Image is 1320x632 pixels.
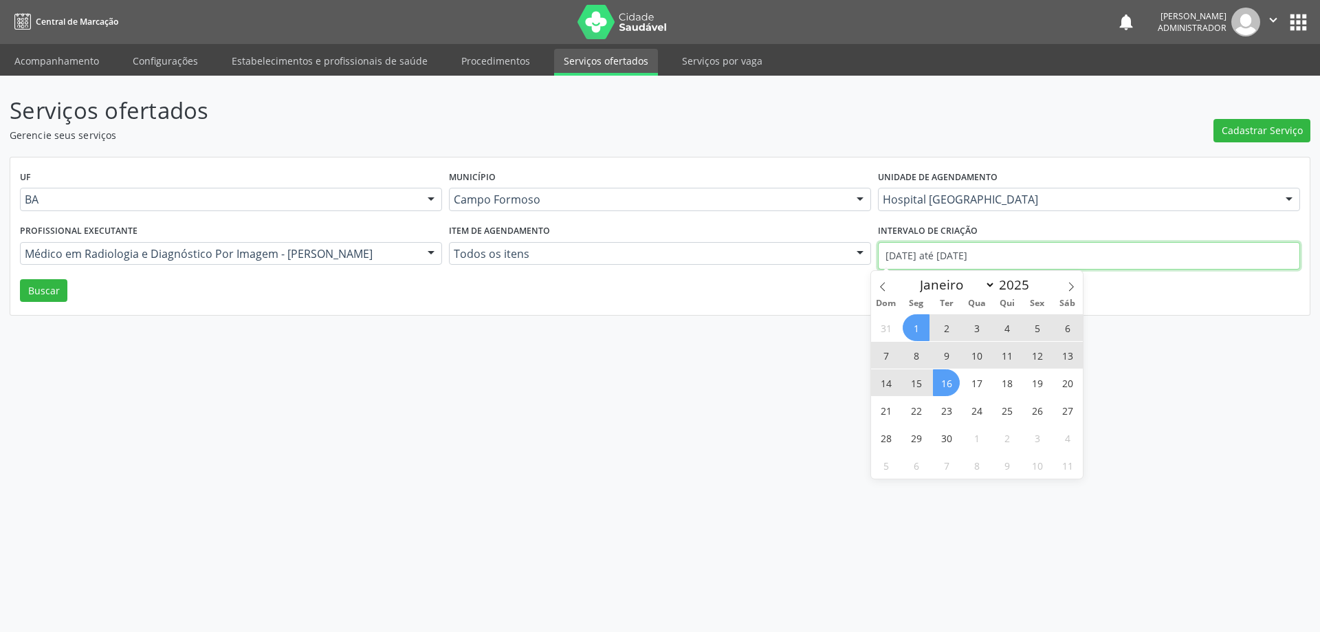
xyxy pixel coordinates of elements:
[872,314,899,341] span: Agosto 31, 2025
[25,193,414,206] span: BA
[913,275,995,294] select: Month
[452,49,540,73] a: Procedimentos
[10,94,920,128] p: Serviços ofertados
[1213,119,1310,142] button: Cadastrar Serviço
[5,49,109,73] a: Acompanhamento
[933,424,960,451] span: Setembro 30, 2025
[1024,424,1050,451] span: Outubro 3, 2025
[1024,369,1050,396] span: Setembro 19, 2025
[20,221,137,242] label: Profissional executante
[903,369,929,396] span: Setembro 15, 2025
[1054,342,1081,369] span: Setembro 13, 2025
[878,221,978,242] label: Intervalo de criação
[962,299,992,308] span: Qua
[36,16,118,28] span: Central de Marcação
[933,314,960,341] span: Setembro 2, 2025
[993,314,1020,341] span: Setembro 4, 2025
[933,369,960,396] span: Setembro 16, 2025
[933,397,960,424] span: Setembro 23, 2025
[872,369,899,396] span: Setembro 14, 2025
[672,49,772,73] a: Serviços por vaga
[963,342,990,369] span: Setembro 10, 2025
[1286,10,1310,34] button: apps
[872,424,899,451] span: Setembro 28, 2025
[449,167,496,188] label: Município
[963,424,990,451] span: Outubro 1, 2025
[454,193,843,206] span: Campo Formoso
[1222,123,1303,138] span: Cadastrar Serviço
[995,276,1041,294] input: Year
[903,397,929,424] span: Setembro 22, 2025
[1054,397,1081,424] span: Setembro 27, 2025
[1116,12,1136,32] button: notifications
[872,452,899,479] span: Outubro 5, 2025
[1231,8,1260,36] img: img
[222,49,437,73] a: Estabelecimentos e profissionais de saúde
[20,167,31,188] label: UF
[901,299,932,308] span: Seg
[993,424,1020,451] span: Outubro 2, 2025
[878,167,998,188] label: Unidade de agendamento
[933,452,960,479] span: Outubro 7, 2025
[1260,8,1286,36] button: 
[993,369,1020,396] span: Setembro 18, 2025
[878,242,1300,270] input: Selecione um intervalo
[1054,424,1081,451] span: Outubro 4, 2025
[1054,314,1081,341] span: Setembro 6, 2025
[20,279,67,303] button: Buscar
[992,299,1022,308] span: Qui
[1053,299,1083,308] span: Sáb
[932,299,962,308] span: Ter
[883,193,1272,206] span: Hospital [GEOGRAPHIC_DATA]
[871,299,901,308] span: Dom
[454,247,843,261] span: Todos os itens
[1024,452,1050,479] span: Outubro 10, 2025
[1024,314,1050,341] span: Setembro 5, 2025
[903,314,929,341] span: Setembro 1, 2025
[903,424,929,451] span: Setembro 29, 2025
[10,128,920,142] p: Gerencie seus serviços
[1054,452,1081,479] span: Outubro 11, 2025
[872,342,899,369] span: Setembro 7, 2025
[872,397,899,424] span: Setembro 21, 2025
[10,10,118,33] a: Central de Marcação
[933,342,960,369] span: Setembro 9, 2025
[1054,369,1081,396] span: Setembro 20, 2025
[554,49,658,76] a: Serviços ofertados
[993,452,1020,479] span: Outubro 9, 2025
[449,221,550,242] label: Item de agendamento
[903,452,929,479] span: Outubro 6, 2025
[963,369,990,396] span: Setembro 17, 2025
[25,247,414,261] span: Médico em Radiologia e Diagnóstico Por Imagem - [PERSON_NAME]
[963,397,990,424] span: Setembro 24, 2025
[963,314,990,341] span: Setembro 3, 2025
[903,342,929,369] span: Setembro 8, 2025
[1158,22,1226,34] span: Administrador
[1266,12,1281,28] i: 
[1158,10,1226,22] div: [PERSON_NAME]
[1022,299,1053,308] span: Sex
[993,397,1020,424] span: Setembro 25, 2025
[963,452,990,479] span: Outubro 8, 2025
[123,49,208,73] a: Configurações
[1024,397,1050,424] span: Setembro 26, 2025
[993,342,1020,369] span: Setembro 11, 2025
[1024,342,1050,369] span: Setembro 12, 2025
